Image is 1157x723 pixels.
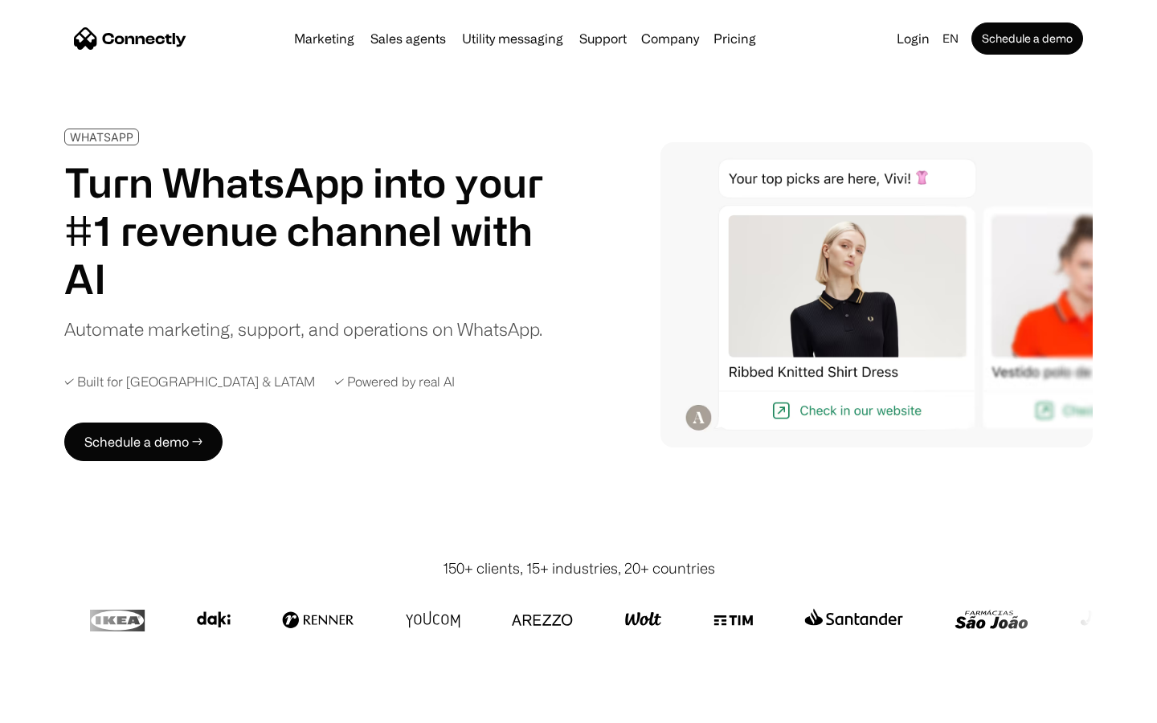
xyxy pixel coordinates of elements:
[70,131,133,143] div: WHATSAPP
[64,316,542,342] div: Automate marketing, support, and operations on WhatsApp.
[32,695,96,717] ul: Language list
[16,693,96,717] aside: Language selected: English
[64,374,315,390] div: ✓ Built for [GEOGRAPHIC_DATA] & LATAM
[64,158,562,303] h1: Turn WhatsApp into your #1 revenue channel with AI
[443,558,715,579] div: 150+ clients, 15+ industries, 20+ countries
[288,32,361,45] a: Marketing
[334,374,455,390] div: ✓ Powered by real AI
[707,32,762,45] a: Pricing
[573,32,633,45] a: Support
[456,32,570,45] a: Utility messaging
[942,27,959,50] div: en
[641,27,699,50] div: Company
[364,32,452,45] a: Sales agents
[64,423,223,461] a: Schedule a demo →
[890,27,936,50] a: Login
[971,22,1083,55] a: Schedule a demo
